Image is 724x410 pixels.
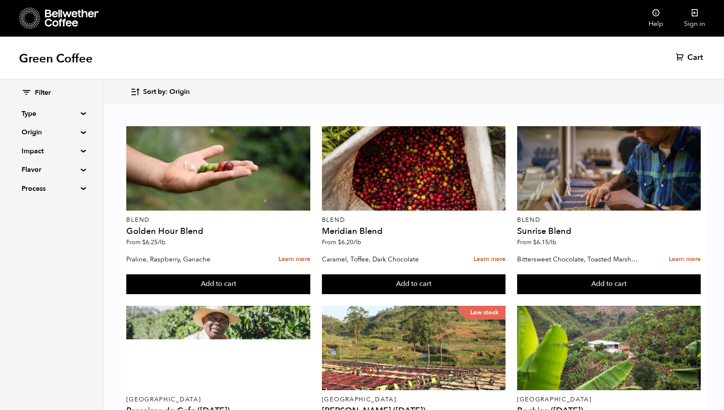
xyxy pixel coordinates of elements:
bdi: 6.20 [338,238,361,246]
button: Add to cart [126,274,310,294]
p: Bittersweet Chocolate, Toasted Marshmallow, Candied Orange, Praline [517,253,642,266]
p: [GEOGRAPHIC_DATA] [322,397,506,403]
p: Blend [322,217,506,223]
span: /lb [353,238,361,246]
summary: Flavor [22,165,81,175]
p: Blend [517,217,701,223]
span: Sort by: Origin [143,87,190,97]
p: [GEOGRAPHIC_DATA] [517,397,701,403]
summary: Origin [22,127,81,137]
span: Cart [687,53,703,63]
a: Learn more [669,250,701,269]
p: Low stock [458,306,506,320]
p: Praline, Raspberry, Ganache [126,253,251,266]
h4: Sunrise Blend [517,227,701,236]
button: Add to cart [517,274,701,294]
span: From [322,238,361,246]
span: $ [142,238,146,246]
bdi: 6.25 [142,238,165,246]
span: /lb [158,238,165,246]
span: $ [533,238,537,246]
h4: Golden Hour Blend [126,227,310,236]
summary: Impact [22,146,81,156]
span: Filter [35,88,51,98]
a: Learn more [474,250,506,269]
p: [GEOGRAPHIC_DATA] [126,397,310,403]
button: Sort by: Origin [130,82,190,102]
span: $ [338,238,341,246]
summary: Type [22,109,81,119]
span: From [126,238,165,246]
a: Cart [676,53,705,63]
button: Add to cart [322,274,506,294]
a: Learn more [278,250,310,269]
p: Blend [126,217,310,223]
a: Low stock [322,306,506,390]
summary: Process [22,183,81,194]
h1: Green Coffee [19,51,93,66]
bdi: 6.15 [533,238,556,246]
span: /lb [549,238,556,246]
p: Caramel, Toffee, Dark Chocolate [322,253,447,266]
span: From [517,238,556,246]
h4: Meridian Blend [322,227,506,236]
